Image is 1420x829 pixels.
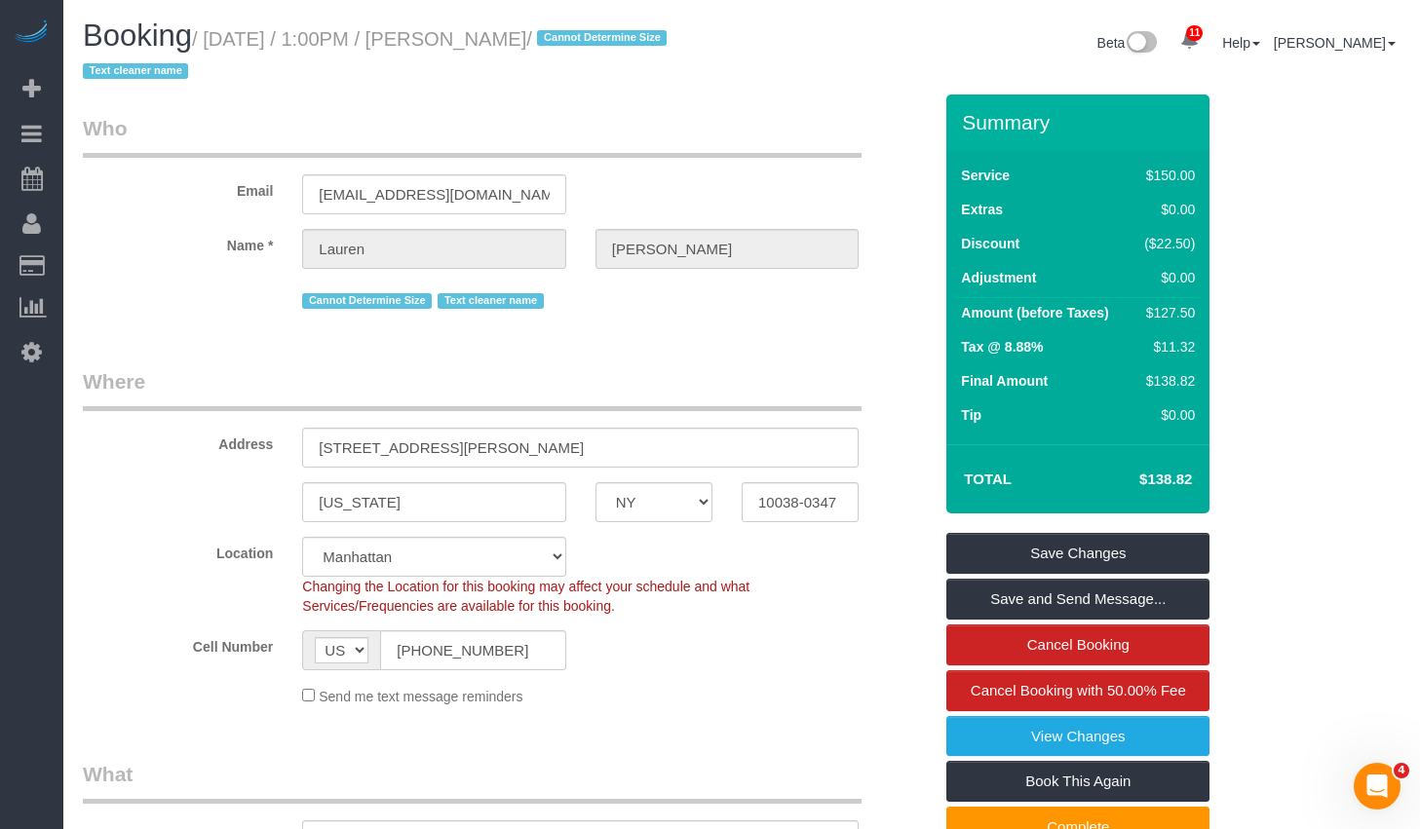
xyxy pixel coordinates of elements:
[961,200,1003,219] label: Extras
[1137,337,1196,357] div: $11.32
[1274,35,1396,51] a: [PERSON_NAME]
[971,682,1186,698] span: Cancel Booking with 50.00% Fee
[68,174,288,201] label: Email
[68,630,288,657] label: Cell Number
[1222,35,1260,51] a: Help
[961,303,1108,322] label: Amount (before Taxes)
[83,19,192,53] span: Booking
[1137,371,1196,391] div: $138.82
[946,716,1209,757] a: View Changes
[1081,471,1192,488] h4: $138.82
[302,482,565,522] input: City
[302,229,565,269] input: First Name
[961,371,1048,391] label: Final Amount
[1137,405,1196,425] div: $0.00
[1137,234,1196,253] div: ($22.50)
[302,174,565,214] input: Email
[438,293,543,309] span: Text cleaner name
[83,28,672,83] small: / [DATE] / 1:00PM / [PERSON_NAME]
[83,114,862,158] legend: Who
[68,229,288,255] label: Name *
[946,579,1209,620] a: Save and Send Message...
[83,367,862,411] legend: Where
[1137,303,1196,322] div: $127.50
[302,293,432,309] span: Cannot Determine Size
[1186,25,1203,41] span: 11
[537,30,667,46] span: Cannot Determine Size
[961,166,1010,185] label: Service
[1125,31,1157,57] img: New interface
[1171,19,1209,62] a: 11
[961,234,1019,253] label: Discount
[961,337,1043,357] label: Tax @ 8.88%
[1097,35,1158,51] a: Beta
[12,19,51,47] img: Automaid Logo
[83,760,862,804] legend: What
[1394,763,1409,778] span: 4
[302,579,749,614] span: Changing the Location for this booking may affect your schedule and what Services/Frequencies are...
[946,533,1209,574] a: Save Changes
[380,630,565,670] input: Cell Number
[964,471,1012,487] strong: Total
[961,268,1036,287] label: Adjustment
[742,482,859,522] input: Zip Code
[961,405,981,425] label: Tip
[946,761,1209,802] a: Book This Again
[1137,166,1196,185] div: $150.00
[68,428,288,454] label: Address
[595,229,859,269] input: Last Name
[1137,200,1196,219] div: $0.00
[946,670,1209,711] a: Cancel Booking with 50.00% Fee
[1354,763,1401,810] iframe: Intercom live chat
[946,624,1209,665] a: Cancel Booking
[68,537,288,563] label: Location
[83,63,188,79] span: Text cleaner name
[319,689,522,704] span: Send me text message reminders
[1137,268,1196,287] div: $0.00
[962,111,1200,133] h3: Summary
